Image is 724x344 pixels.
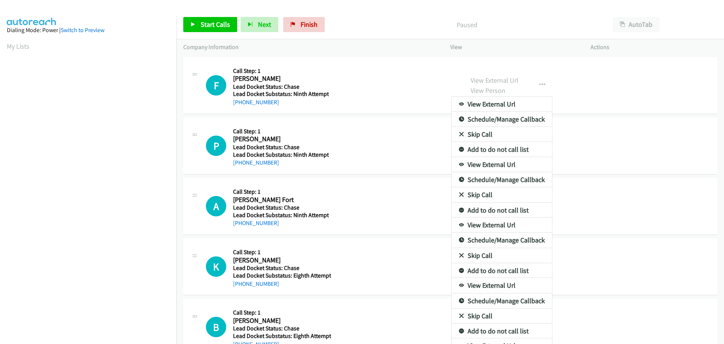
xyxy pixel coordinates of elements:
[452,127,552,142] a: Skip Call
[7,42,29,51] a: My Lists
[452,172,552,187] a: Schedule/Manage Callback
[452,112,552,127] a: Schedule/Manage Callback
[452,263,552,278] a: Add to do not call list
[452,187,552,202] a: Skip Call
[452,324,552,339] a: Add to do not call list
[452,218,552,233] a: View External Url
[452,278,552,293] a: View External Url
[452,97,552,112] a: View External Url
[452,203,552,218] a: Add to do not call list
[452,233,552,248] a: Schedule/Manage Callback
[452,293,552,309] a: Schedule/Manage Callback
[61,26,104,34] a: Switch to Preview
[452,248,552,263] a: Skip Call
[452,157,552,172] a: View External Url
[452,142,552,157] a: Add to do not call list
[452,309,552,324] a: Skip Call
[7,26,170,35] div: Dialing Mode: Power |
